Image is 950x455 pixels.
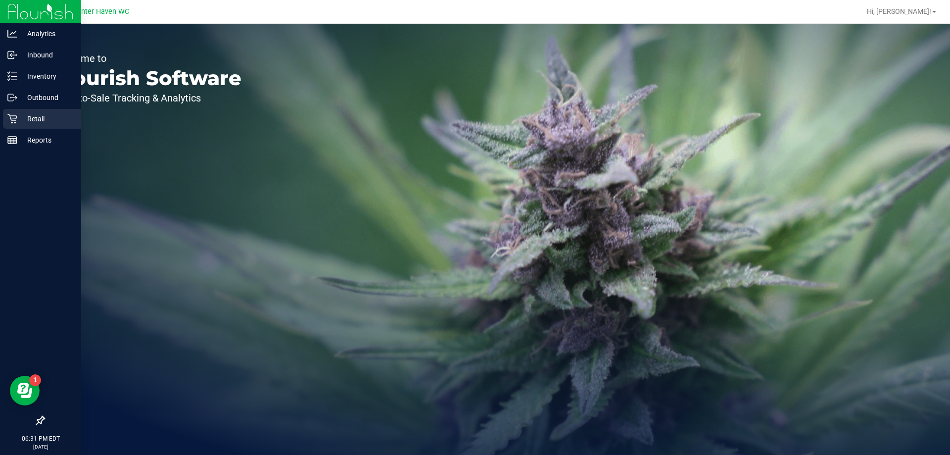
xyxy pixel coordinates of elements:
[17,49,77,61] p: Inbound
[10,376,40,405] iframe: Resource center
[4,434,77,443] p: 06:31 PM EDT
[73,7,129,16] span: Winter Haven WC
[867,7,931,15] span: Hi, [PERSON_NAME]!
[53,93,241,103] p: Seed-to-Sale Tracking & Analytics
[29,374,41,386] iframe: Resource center unread badge
[7,29,17,39] inline-svg: Analytics
[17,134,77,146] p: Reports
[53,53,241,63] p: Welcome to
[17,70,77,82] p: Inventory
[7,135,17,145] inline-svg: Reports
[53,68,241,88] p: Flourish Software
[7,71,17,81] inline-svg: Inventory
[17,28,77,40] p: Analytics
[4,443,77,451] p: [DATE]
[7,93,17,102] inline-svg: Outbound
[17,92,77,103] p: Outbound
[17,113,77,125] p: Retail
[7,50,17,60] inline-svg: Inbound
[7,114,17,124] inline-svg: Retail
